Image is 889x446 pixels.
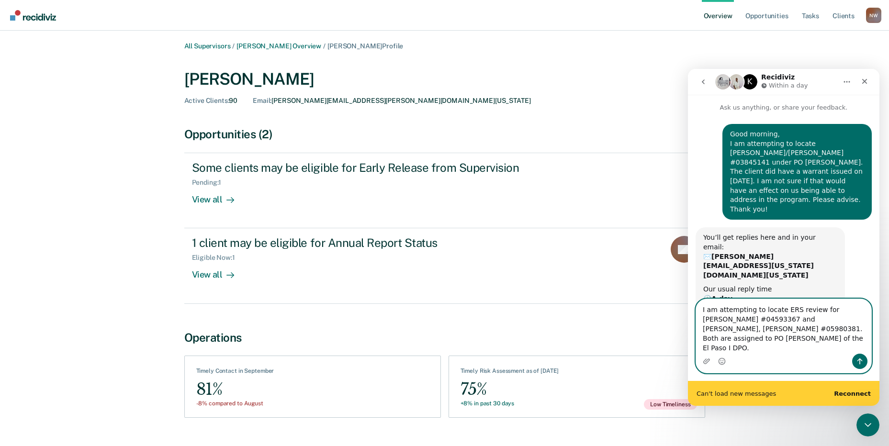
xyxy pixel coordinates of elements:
a: 1 client may be eligible for Annual Report StatusEligible Now:1View all [184,228,705,303]
iframe: Intercom live chat [688,69,879,406]
div: View all [192,262,246,280]
div: [PERSON_NAME] [184,69,705,89]
div: 1 client may be eligible for Annual Report Status [192,236,528,250]
div: Opportunities (2) [184,127,705,141]
div: Timely Contact in September [196,368,274,378]
div: -8% compared to August [196,400,274,407]
div: [PERSON_NAME][EMAIL_ADDRESS][PERSON_NAME][DOMAIN_NAME][US_STATE] [253,97,530,105]
div: Pending : 1 [192,178,229,187]
span: / [321,42,327,50]
iframe: Intercom live chat [856,413,879,436]
span: Active Clients : [184,97,229,104]
div: Operations [184,331,705,345]
div: 75% [461,379,559,400]
div: Eligible Now : 1 [192,254,243,262]
span: / [230,42,236,50]
span: Low Timeliness [644,399,697,410]
div: 81% [196,379,274,400]
div: View all [192,187,246,205]
div: N W [866,8,881,23]
a: All Supervisors [184,42,231,50]
span: [PERSON_NAME] Profile [327,42,403,50]
div: Timely Risk Assessment as of [DATE] [461,368,559,378]
button: Profile dropdown button [866,8,881,23]
a: [PERSON_NAME] Overview [236,42,321,50]
span: Email : [253,97,271,104]
div: +8% in past 30 days [461,400,559,407]
div: Some clients may be eligible for Early Release from Supervision [192,161,528,175]
div: 90 [184,97,238,105]
a: Some clients may be eligible for Early Release from SupervisionPending:1View all [184,153,705,228]
img: Recidiviz [10,10,56,21]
